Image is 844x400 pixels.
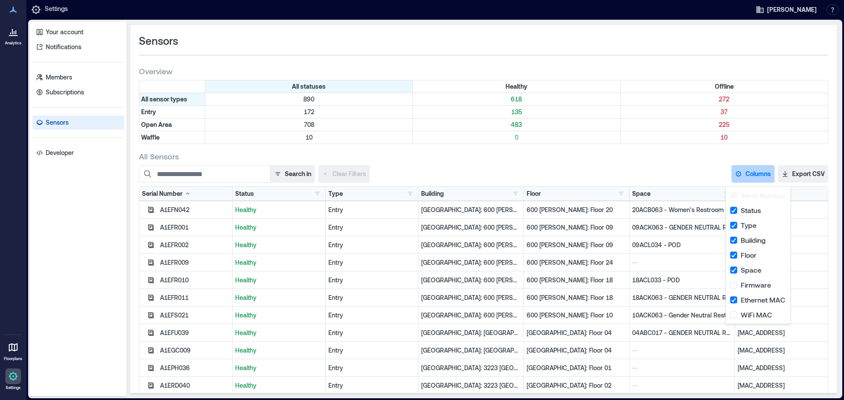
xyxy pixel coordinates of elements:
[738,381,825,390] p: [MAC_ADDRESS]
[33,85,124,99] a: Subscriptions
[160,241,229,249] div: A1EFR002
[421,241,521,249] p: [GEOGRAPHIC_DATA]: 600 [PERSON_NAME] - 011154
[160,276,229,285] div: A1EFR010
[160,258,229,267] div: A1EFR009
[33,115,124,130] a: Sensors
[632,364,732,372] p: --
[3,366,24,393] a: Settings
[139,66,172,76] span: Overview
[731,165,775,183] button: Columns
[415,95,618,104] p: 618
[328,364,416,372] div: Entry
[235,223,323,232] p: Healthy
[6,385,21,390] p: Settings
[235,293,323,302] p: Healthy
[328,189,343,198] div: Type
[738,328,825,337] p: [MAC_ADDRESS]
[527,346,626,355] p: [GEOGRAPHIC_DATA]: Floor 04
[527,189,541,198] div: Floor
[328,328,416,337] div: Entry
[527,364,626,372] p: [GEOGRAPHIC_DATA]: Floor 01
[139,119,205,131] div: Filter by Type: Open Area
[421,276,521,285] p: [GEOGRAPHIC_DATA]: 600 [PERSON_NAME] - 011154
[160,223,229,232] div: A1EFR001
[632,205,732,214] p: 20ACB063 - Women's Restroom Floor
[622,95,826,104] p: 272
[46,88,84,97] p: Subscriptions
[622,133,826,142] p: 10
[328,241,416,249] div: Entry
[207,108,411,116] p: 172
[139,151,179,162] span: All Sensors
[160,364,229,372] div: A1EPH036
[421,293,521,302] p: [GEOGRAPHIC_DATA]: 600 [PERSON_NAME] - 011154
[4,356,22,361] p: Floorplans
[632,258,732,267] p: --
[139,106,205,118] div: Filter by Type: Entry
[207,95,411,104] p: 890
[328,293,416,302] div: Entry
[632,223,732,232] p: 09ACK063 - GENDER NEUTRAL RESTROOM
[421,328,521,337] p: [GEOGRAPHIC_DATA]: [GEOGRAPHIC_DATA] - 160796
[527,381,626,390] p: [GEOGRAPHIC_DATA]: Floor 02
[235,205,323,214] p: Healthy
[767,5,817,14] span: [PERSON_NAME]
[621,131,828,144] div: Filter by Type: Waffle & Status: Offline
[527,258,626,267] p: 600 [PERSON_NAME]: Floor 24
[33,25,124,39] a: Your account
[46,43,81,51] p: Notifications
[632,276,732,285] p: 18ACL033 - POD
[1,337,25,364] a: Floorplans
[632,189,651,198] div: Space
[328,381,416,390] div: Entry
[421,381,521,390] p: [GEOGRAPHIC_DATA]: 3223 [GEOGRAPHIC_DATA] - 160205
[632,311,732,320] p: 10ACK063 - Gender Neutral Restroom Floor
[318,165,370,183] button: Clear Filters
[413,131,620,144] div: Filter by Type: Waffle & Status: Healthy (0 sensors)
[621,80,828,93] div: Filter by Status: Offline
[328,311,416,320] div: Entry
[415,133,618,142] p: 0
[632,346,732,355] p: --
[621,106,828,118] div: Filter by Type: Entry & Status: Offline
[235,258,323,267] p: Healthy
[527,328,626,337] p: [GEOGRAPHIC_DATA]: Floor 04
[328,276,416,285] div: Entry
[622,108,826,116] p: 37
[421,189,444,198] div: Building
[527,276,626,285] p: 600 [PERSON_NAME]: Floor 18
[421,258,521,267] p: [GEOGRAPHIC_DATA]: 600 [PERSON_NAME] - 011154
[632,381,732,390] p: --
[160,328,229,337] div: A1EFU039
[46,73,72,82] p: Members
[160,346,229,355] div: A1EGC009
[235,276,323,285] p: Healthy
[45,4,68,15] p: Settings
[142,189,191,198] div: Serial Number
[139,34,178,48] span: Sensors
[527,223,626,232] p: 600 [PERSON_NAME]: Floor 09
[160,293,229,302] div: A1EFR011
[632,241,732,249] p: 09ACL034 - POD
[527,241,626,249] p: 600 [PERSON_NAME]: Floor 09
[160,381,229,390] div: A1ERD040
[33,70,124,84] a: Members
[2,21,24,48] a: Analytics
[421,205,521,214] p: [GEOGRAPHIC_DATA]: 600 [PERSON_NAME] - 011154
[738,364,825,372] p: [MAC_ADDRESS]
[527,311,626,320] p: 600 [PERSON_NAME]: Floor 10
[33,40,124,54] a: Notifications
[46,118,69,127] p: Sensors
[527,293,626,302] p: 600 [PERSON_NAME]: Floor 18
[328,258,416,267] div: Entry
[421,223,521,232] p: [GEOGRAPHIC_DATA]: 600 [PERSON_NAME] - 011154
[235,241,323,249] p: Healthy
[621,119,828,131] div: Filter by Type: Open Area & Status: Offline
[415,108,618,116] p: 135
[207,120,411,129] p: 708
[235,346,323,355] p: Healthy
[415,120,618,129] p: 483
[270,165,315,183] button: Search in
[205,80,413,93] div: All statuses
[207,133,411,142] p: 10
